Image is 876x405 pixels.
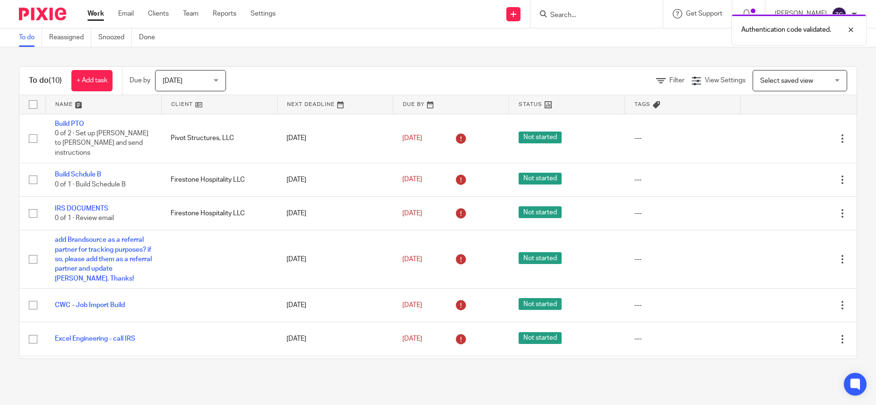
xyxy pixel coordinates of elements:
[519,206,562,218] span: Not started
[277,230,393,289] td: [DATE]
[161,114,277,163] td: Pivot Structures, LLC
[402,176,422,183] span: [DATE]
[634,102,650,107] span: Tags
[634,133,731,143] div: ---
[277,288,393,322] td: [DATE]
[402,210,422,217] span: [DATE]
[634,255,731,264] div: ---
[634,175,731,185] div: ---
[55,171,101,178] a: Build Schdule B
[760,78,813,84] span: Select saved view
[19,28,42,47] a: To do
[634,300,731,310] div: ---
[55,130,148,156] span: 0 of 2 · Set up [PERSON_NAME] to [PERSON_NAME] and send instructions
[741,25,831,35] p: Authentication code validated.
[213,9,236,18] a: Reports
[277,114,393,163] td: [DATE]
[832,7,847,22] img: svg%3E
[71,70,113,91] a: + Add task
[277,322,393,356] td: [DATE]
[161,196,277,230] td: Firestone Hospitality LLC
[519,298,562,310] span: Not started
[98,28,132,47] a: Snoozed
[277,196,393,230] td: [DATE]
[49,28,91,47] a: Reassigned
[139,28,162,47] a: Done
[402,135,422,141] span: [DATE]
[55,121,84,127] a: Build PTO
[705,77,746,84] span: View Settings
[49,77,62,84] span: (10)
[402,256,422,263] span: [DATE]
[161,163,277,196] td: Firestone Hospitality LLC
[130,76,150,85] p: Due by
[55,335,135,342] a: Excel Engineering - call IRS
[402,302,422,308] span: [DATE]
[55,302,125,308] a: CWC - Job Import Build
[519,252,562,264] span: Not started
[277,356,393,389] td: [DATE]
[669,77,685,84] span: Filter
[163,78,182,84] span: [DATE]
[148,9,169,18] a: Clients
[55,237,152,282] a: add Brandsource as a referral partner for tracking purposes? if so, please add them as a referral...
[277,163,393,196] td: [DATE]
[251,9,276,18] a: Settings
[118,9,134,18] a: Email
[183,9,199,18] a: Team
[402,335,422,342] span: [DATE]
[519,132,562,143] span: Not started
[519,173,562,185] span: Not started
[19,8,66,20] img: Pixie
[29,76,62,86] h1: To do
[634,209,731,218] div: ---
[55,205,108,212] a: IRS DOCUMENTS
[519,332,562,344] span: Not started
[55,215,114,221] span: 0 of 1 · Review email
[55,181,126,188] span: 0 of 1 · Build Schedule B
[87,9,104,18] a: Work
[634,334,731,343] div: ---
